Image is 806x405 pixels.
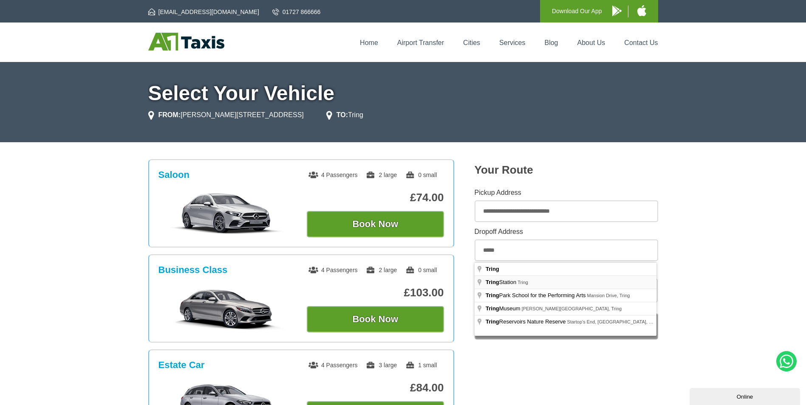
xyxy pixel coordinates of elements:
a: Blog [544,39,558,46]
li: Tring [326,110,363,120]
img: A1 Taxis St Albans LTD [148,33,224,51]
h2: Your Route [475,163,658,177]
span: 4 Passengers [308,362,358,368]
span: [PERSON_NAME][GEOGRAPHIC_DATA], Tring [522,306,622,311]
strong: TO: [337,111,348,118]
span: Tring [486,292,499,298]
span: 0 small [405,172,437,178]
span: 0 small [405,267,437,273]
img: A1 Taxis Android App [612,6,622,16]
h3: Business Class [158,264,228,276]
p: £74.00 [307,191,444,204]
a: Airport Transfer [397,39,444,46]
a: About Us [577,39,605,46]
span: 1 small [405,362,437,368]
span: 2 large [366,267,397,273]
button: Book Now [307,306,444,332]
a: Home [360,39,378,46]
a: Contact Us [624,39,658,46]
h1: Select Your Vehicle [148,83,658,104]
h3: Estate Car [158,360,205,371]
img: Saloon [163,192,291,235]
span: Tring [518,280,528,285]
label: Dropoff Address [475,228,658,235]
span: 4 Passengers [308,267,358,273]
span: Tring [486,266,499,272]
span: Reservoirs Nature Reserve [486,318,567,325]
img: Business Class [163,287,291,330]
span: Station [486,279,518,285]
span: Tring [486,279,499,285]
h3: Saloon [158,169,189,180]
span: Startop's End, [GEOGRAPHIC_DATA], Tring [567,319,659,324]
p: £84.00 [307,381,444,394]
a: 01727 866666 [272,8,321,16]
span: 3 large [366,362,397,368]
a: Services [499,39,525,46]
span: Park School for the Performing Arts [486,292,587,298]
p: £103.00 [307,286,444,299]
a: Cities [463,39,480,46]
iframe: chat widget [690,386,802,405]
label: Pickup Address [475,189,658,196]
span: Museum [486,305,522,312]
li: [PERSON_NAME][STREET_ADDRESS] [148,110,304,120]
span: 4 Passengers [308,172,358,178]
span: Tring [486,318,499,325]
span: Mansion Drive, Tring [587,293,630,298]
strong: FROM: [158,111,181,118]
a: [EMAIL_ADDRESS][DOMAIN_NAME] [148,8,259,16]
p: Download Our App [552,6,602,17]
span: Tring [486,305,499,312]
img: A1 Taxis iPhone App [637,5,646,16]
span: 2 large [366,172,397,178]
button: Book Now [307,211,444,237]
